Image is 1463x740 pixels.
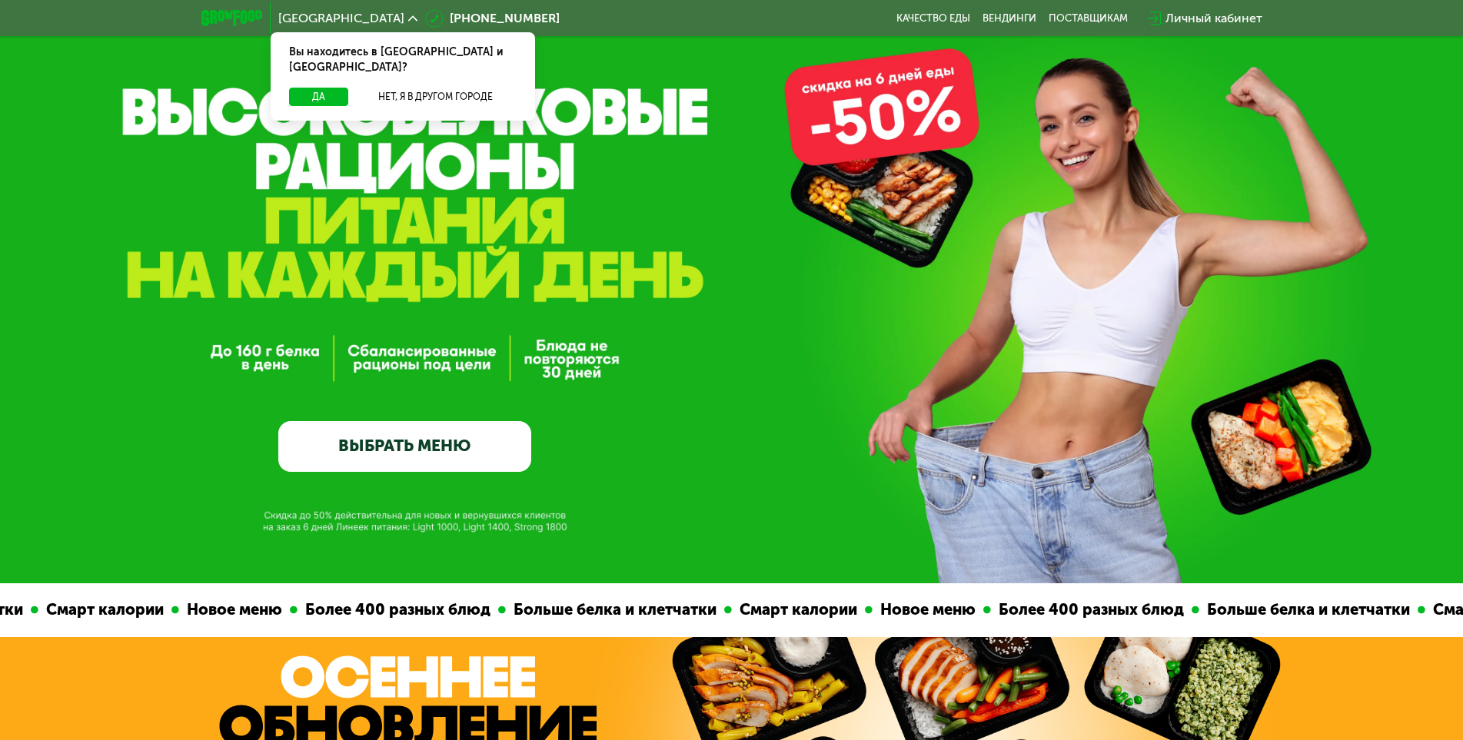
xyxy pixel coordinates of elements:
[292,598,425,622] div: Смарт калории
[551,598,752,622] div: Более 400 разных блюд
[1165,9,1262,28] div: Личный кабинет
[278,12,404,25] span: [GEOGRAPHIC_DATA]
[986,598,1119,622] div: Смарт калории
[66,598,284,622] div: Больше белка и клетчатки
[896,12,970,25] a: Качество еды
[760,598,978,622] div: Больше белка и клетчатки
[289,88,348,106] button: Да
[1049,12,1128,25] div: поставщикам
[1126,598,1237,622] div: Новое меню
[983,12,1036,25] a: Вендинги
[433,598,544,622] div: Новое меню
[278,421,531,472] a: ВЫБРАТЬ МЕНЮ
[354,88,517,106] button: Нет, я в другом городе
[1245,598,1445,622] div: Более 400 разных блюд
[271,32,535,88] div: Вы находитесь в [GEOGRAPHIC_DATA] и [GEOGRAPHIC_DATA]?
[425,9,560,28] a: [PHONE_NUMBER]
